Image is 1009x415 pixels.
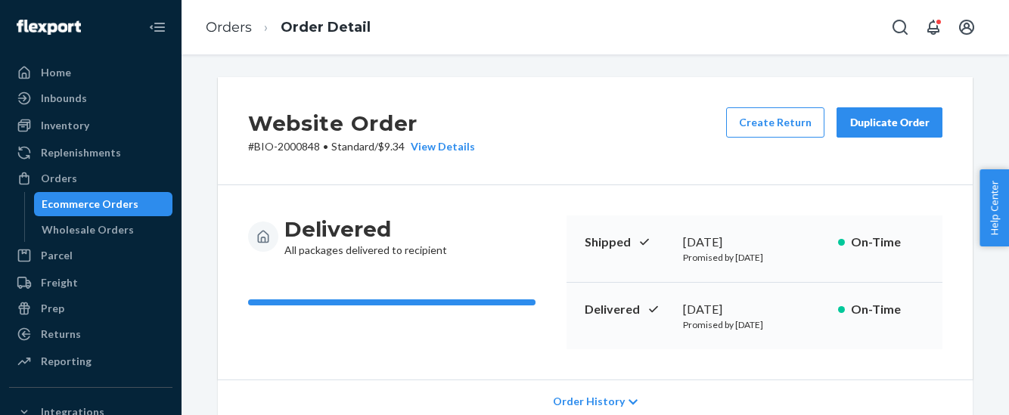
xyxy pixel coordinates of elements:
div: Ecommerce Orders [42,197,138,212]
p: On-Time [851,234,924,251]
button: Open Search Box [885,12,915,42]
a: Ecommerce Orders [34,192,173,216]
button: Duplicate Order [837,107,942,138]
a: Inventory [9,113,172,138]
button: View Details [405,139,475,154]
div: All packages delivered to recipient [284,215,447,258]
div: Inbounds [41,91,87,106]
div: Inventory [41,118,89,133]
div: Prep [41,301,64,316]
div: Duplicate Order [849,115,930,130]
p: Shipped [585,234,671,251]
div: Reporting [41,354,92,369]
a: Wholesale Orders [34,218,173,242]
span: • [323,140,328,153]
button: Help Center [980,169,1009,246]
a: Inbounds [9,86,172,110]
h2: Website Order [248,107,475,139]
p: # BIO-2000848 / $9.34 [248,139,475,154]
p: On-Time [851,301,924,318]
a: Order Detail [281,19,371,36]
button: Close Navigation [142,12,172,42]
div: Wholesale Orders [42,222,134,237]
a: Returns [9,322,172,346]
a: Replenishments [9,141,172,165]
a: Home [9,60,172,85]
div: [DATE] [683,234,826,251]
div: [DATE] [683,301,826,318]
img: Flexport logo [17,20,81,35]
span: Standard [331,140,374,153]
h3: Delivered [284,215,447,243]
a: Orders [206,19,252,36]
div: Parcel [41,248,73,263]
a: Freight [9,271,172,295]
button: Open notifications [918,12,948,42]
a: Prep [9,296,172,321]
ol: breadcrumbs [194,5,383,50]
a: Reporting [9,349,172,373]
button: Open account menu [952,12,982,42]
a: Parcel [9,243,172,268]
button: Create Return [726,107,824,138]
div: Freight [41,275,78,290]
div: Replenishments [41,145,121,160]
div: Returns [41,327,81,342]
div: Home [41,65,71,80]
p: Promised by [DATE] [683,251,826,264]
span: Order History [553,394,625,409]
p: Promised by [DATE] [683,318,826,331]
p: Delivered [585,301,671,318]
div: Orders [41,171,77,186]
a: Orders [9,166,172,190]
